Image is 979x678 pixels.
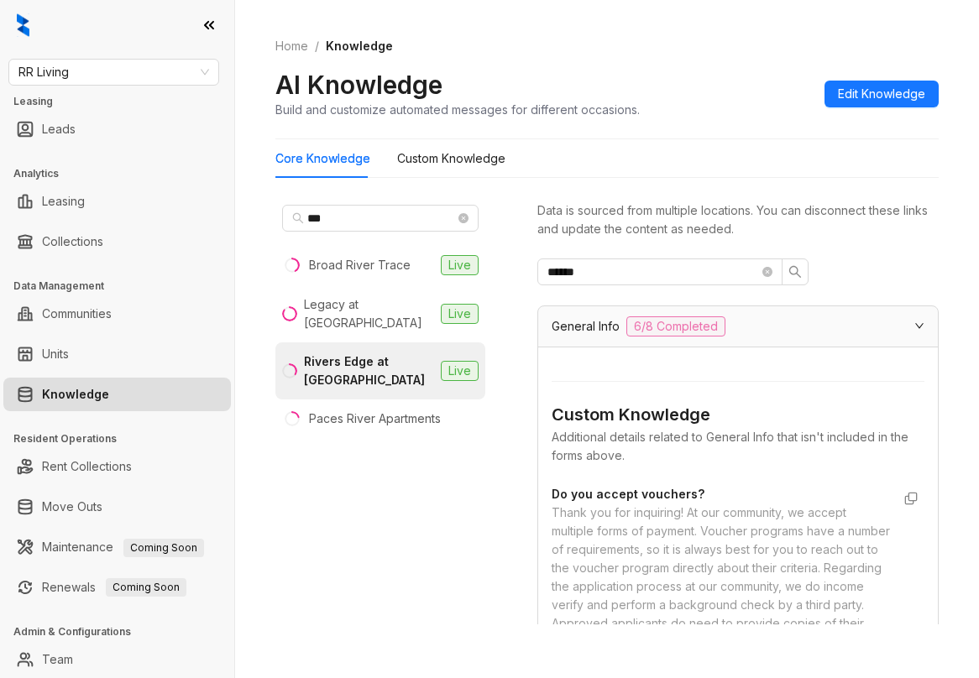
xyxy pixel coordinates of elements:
[838,85,925,103] span: Edit Knowledge
[914,321,924,331] span: expanded
[42,643,73,676] a: Team
[292,212,304,224] span: search
[42,490,102,524] a: Move Outs
[13,166,234,181] h3: Analytics
[441,304,479,324] span: Live
[13,431,234,446] h3: Resident Operations
[458,213,469,223] span: close-circle
[552,402,924,428] div: Custom Knowledge
[275,69,442,101] h2: AI Knowledge
[13,624,234,639] h3: Admin & Configurations
[42,185,85,218] a: Leasing
[326,39,393,53] span: Knowledge
[17,13,29,37] img: logo
[304,352,434,389] div: Rivers Edge at [GEOGRAPHIC_DATA]
[3,297,231,331] li: Communities
[552,487,704,501] strong: Do you accept vouchers?
[42,337,69,371] a: Units
[275,101,640,118] div: Build and customize automated messages for different occasions.
[3,490,231,524] li: Move Outs
[272,37,311,55] a: Home
[762,267,772,277] span: close-circle
[3,112,231,146] li: Leads
[397,149,505,168] div: Custom Knowledge
[441,361,479,381] span: Live
[3,378,231,411] li: Knowledge
[3,643,231,676] li: Team
[18,60,209,85] span: RR Living
[42,378,109,411] a: Knowledge
[42,112,76,146] a: Leads
[309,409,441,428] div: Paces River Apartments
[42,297,112,331] a: Communities
[315,37,319,55] li: /
[304,295,434,332] div: Legacy at [GEOGRAPHIC_DATA]
[3,337,231,371] li: Units
[3,185,231,218] li: Leasing
[42,571,186,604] a: RenewalsComing Soon
[275,149,370,168] div: Core Knowledge
[3,450,231,483] li: Rent Collections
[13,94,234,109] h3: Leasing
[3,530,231,564] li: Maintenance
[626,316,725,336] span: 6/8 Completed
[3,571,231,604] li: Renewals
[552,428,924,465] div: Additional details related to General Info that isn't included in the forms above.
[42,225,103,258] a: Collections
[788,265,802,279] span: search
[123,539,204,557] span: Coming Soon
[537,201,939,238] div: Data is sourced from multiple locations. You can disconnect these links and update the content as...
[309,256,411,274] div: Broad River Trace
[538,306,938,347] div: General Info6/8 Completed
[441,255,479,275] span: Live
[552,317,620,336] span: General Info
[825,81,939,107] button: Edit Knowledge
[3,225,231,258] li: Collections
[106,578,186,597] span: Coming Soon
[42,450,132,483] a: Rent Collections
[13,279,234,294] h3: Data Management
